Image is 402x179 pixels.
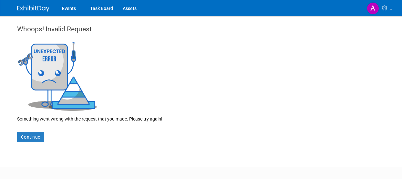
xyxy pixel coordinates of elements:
div: Something went wrong with the request that you made. Please try again! [17,111,385,122]
img: Invalid Request [17,40,98,111]
div: Whoops! Invalid Request [17,24,385,40]
img: Astrid Aguayo [367,2,379,15]
a: Continue [17,132,44,142]
img: ExhibitDay [17,5,49,12]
